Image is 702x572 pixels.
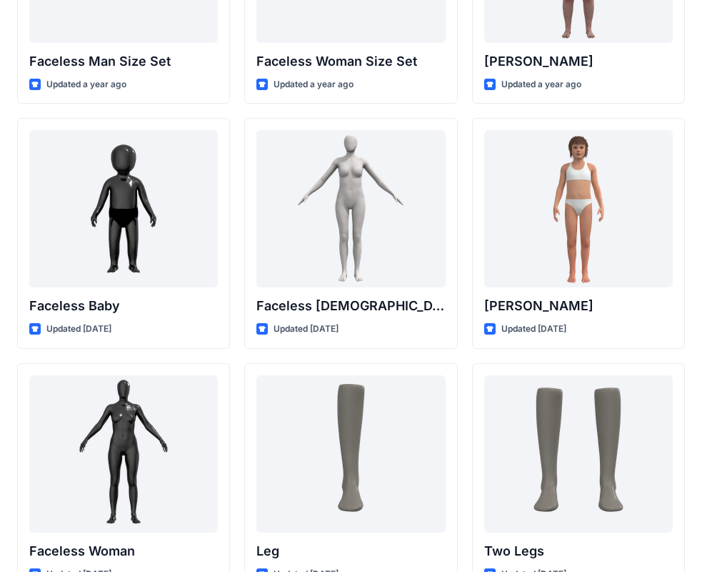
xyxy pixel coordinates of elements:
[501,322,566,337] p: Updated [DATE]
[29,375,218,533] a: Faceless Woman
[256,130,445,287] a: Faceless Female CN Lite
[484,541,673,561] p: Two Legs
[274,322,339,337] p: Updated [DATE]
[484,375,673,533] a: Two Legs
[256,51,445,71] p: Faceless Woman Size Set
[274,77,353,92] p: Updated a year ago
[29,130,218,287] a: Faceless Baby
[256,296,445,316] p: Faceless [DEMOGRAPHIC_DATA] CN Lite
[484,296,673,316] p: [PERSON_NAME]
[46,77,126,92] p: Updated a year ago
[29,541,218,561] p: Faceless Woman
[484,51,673,71] p: [PERSON_NAME]
[29,51,218,71] p: Faceless Man Size Set
[46,322,111,337] p: Updated [DATE]
[501,77,581,92] p: Updated a year ago
[484,130,673,287] a: Emily
[29,296,218,316] p: Faceless Baby
[256,375,445,533] a: Leg
[256,541,445,561] p: Leg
